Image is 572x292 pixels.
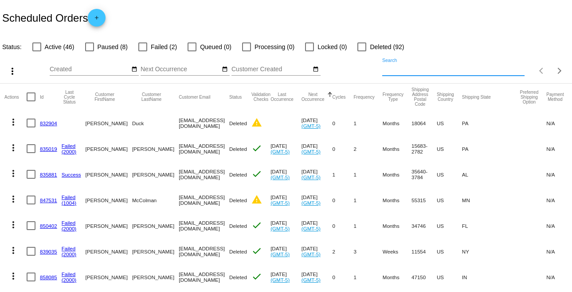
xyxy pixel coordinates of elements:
[411,161,437,187] mat-cell: 35640-3784
[302,213,333,238] mat-cell: [DATE]
[179,213,229,238] mat-cell: [EMAIL_ADDRESS][DOMAIN_NAME]
[251,84,270,110] mat-header-cell: Validation Checks
[179,187,229,213] mat-cell: [EMAIL_ADDRESS][DOMAIN_NAME]
[40,197,57,203] a: 847531
[222,66,228,73] mat-icon: date_range
[383,187,411,213] mat-cell: Months
[40,172,57,177] a: 835881
[546,92,564,102] button: Change sorting for PaymentMethod.Type
[50,66,129,73] input: Created
[62,90,78,104] button: Change sorting for LastProcessingCycleId
[179,238,229,264] mat-cell: [EMAIL_ADDRESS][DOMAIN_NAME]
[302,161,333,187] mat-cell: [DATE]
[62,143,76,149] a: Failed
[270,161,302,187] mat-cell: [DATE]
[520,90,539,104] button: Change sorting for PreferredShippingOption
[62,200,77,206] a: (1004)
[313,66,319,73] mat-icon: date_range
[462,264,520,290] mat-cell: IN
[411,238,437,264] mat-cell: 11554
[8,245,19,256] mat-icon: more_vert
[333,161,354,187] mat-cell: 1
[86,238,132,264] mat-cell: [PERSON_NAME]
[131,66,137,73] mat-icon: date_range
[333,264,354,290] mat-cell: 0
[62,220,76,226] a: Failed
[270,226,290,231] a: (GMT-5)
[229,197,247,203] span: Deleted
[229,172,247,177] span: Deleted
[370,42,404,52] span: Deleted (92)
[270,187,302,213] mat-cell: [DATE]
[8,117,19,127] mat-icon: more_vert
[437,187,462,213] mat-cell: US
[462,238,520,264] mat-cell: NY
[86,92,124,102] button: Change sorting for CustomerFirstName
[86,110,132,136] mat-cell: [PERSON_NAME]
[251,220,262,231] mat-icon: check
[354,136,383,161] mat-cell: 2
[251,246,262,256] mat-icon: check
[86,187,132,213] mat-cell: [PERSON_NAME]
[462,161,520,187] mat-cell: AL
[333,94,346,100] button: Change sorting for Cycles
[411,187,437,213] mat-cell: 55315
[62,277,77,283] a: (2000)
[8,219,19,230] mat-icon: more_vert
[270,136,302,161] mat-cell: [DATE]
[411,136,437,161] mat-cell: 15683-2782
[383,110,411,136] mat-cell: Months
[383,264,411,290] mat-cell: Months
[8,271,19,281] mat-icon: more_vert
[383,161,411,187] mat-cell: Months
[91,15,102,25] mat-icon: add
[270,92,294,102] button: Change sorting for LastOccurrenceUtc
[302,174,321,180] a: (GMT-5)
[354,187,383,213] mat-cell: 1
[302,264,333,290] mat-cell: [DATE]
[462,136,520,161] mat-cell: PA
[270,174,290,180] a: (GMT-5)
[302,92,325,102] button: Change sorting for NextOccurrenceUtc
[302,200,321,206] a: (GMT-5)
[302,149,321,154] a: (GMT-5)
[8,194,19,204] mat-icon: more_vert
[132,92,171,102] button: Change sorting for CustomerLastName
[546,213,572,238] mat-cell: N/A
[40,249,57,254] a: 839035
[333,213,354,238] mat-cell: 0
[411,87,429,107] button: Change sorting for ShippingPostcode
[302,187,333,213] mat-cell: [DATE]
[354,161,383,187] mat-cell: 1
[132,264,179,290] mat-cell: [PERSON_NAME]
[437,110,462,136] mat-cell: US
[462,94,491,100] button: Change sorting for ShippingState
[411,264,437,290] mat-cell: 47150
[302,136,333,161] mat-cell: [DATE]
[437,213,462,238] mat-cell: US
[437,92,454,102] button: Change sorting for ShippingCountry
[302,238,333,264] mat-cell: [DATE]
[86,136,132,161] mat-cell: [PERSON_NAME]
[551,62,568,80] button: Next page
[411,110,437,136] mat-cell: 18064
[86,161,132,187] mat-cell: [PERSON_NAME]
[229,146,247,152] span: Deleted
[62,149,77,154] a: (2000)
[62,194,76,200] a: Failed
[8,168,19,179] mat-icon: more_vert
[231,66,311,73] input: Customer Created
[255,42,294,52] span: Processing (0)
[546,161,572,187] mat-cell: N/A
[302,123,321,129] a: (GMT-5)
[40,146,57,152] a: 835019
[383,238,411,264] mat-cell: Weeks
[7,66,18,77] mat-icon: more_vert
[86,213,132,238] mat-cell: [PERSON_NAME]
[40,120,57,126] a: 832904
[354,110,383,136] mat-cell: 1
[229,274,247,280] span: Deleted
[317,42,347,52] span: Locked (0)
[382,66,525,73] input: Search
[270,251,290,257] a: (GMT-5)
